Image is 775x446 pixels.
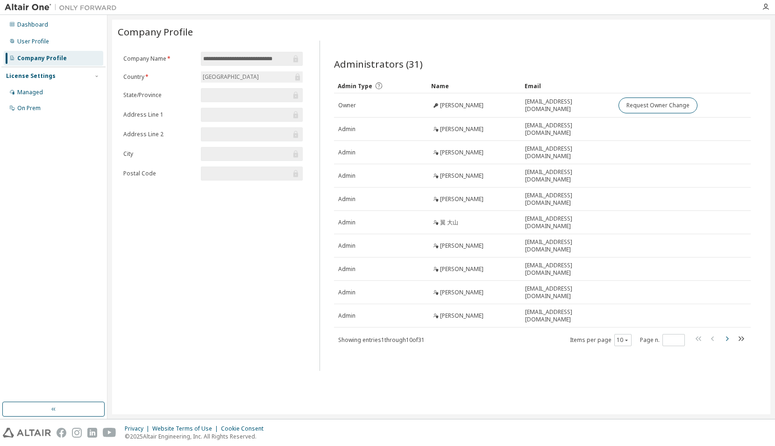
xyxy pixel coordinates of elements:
div: Privacy [125,425,152,432]
img: altair_logo.svg [3,428,51,438]
img: facebook.svg [57,428,66,438]
label: City [123,150,195,158]
div: Email [525,78,611,93]
span: [EMAIL_ADDRESS][DOMAIN_NAME] [525,285,610,300]
span: 翼 大山 [440,219,458,226]
span: Admin [338,125,356,133]
span: [PERSON_NAME] [440,149,483,156]
span: [PERSON_NAME] [440,289,483,296]
span: [PERSON_NAME] [440,312,483,320]
div: Website Terms of Use [152,425,221,432]
span: [EMAIL_ADDRESS][DOMAIN_NAME] [525,168,610,183]
div: On Prem [17,105,41,112]
span: [EMAIL_ADDRESS][DOMAIN_NAME] [525,308,610,323]
img: linkedin.svg [87,428,97,438]
span: Administrators (31) [334,57,423,70]
label: Address Line 2 [123,131,195,138]
span: Admin [338,242,356,250]
span: Admin [338,149,356,156]
span: Company Profile [118,25,193,38]
img: youtube.svg [103,428,116,438]
span: Admin [338,195,356,203]
span: Owner [338,102,356,109]
span: [PERSON_NAME] [440,125,483,133]
span: [PERSON_NAME] [440,242,483,250]
div: License Settings [6,72,56,80]
div: [GEOGRAPHIC_DATA] [201,72,260,82]
span: [EMAIL_ADDRESS][DOMAIN_NAME] [525,145,610,160]
span: [EMAIL_ADDRESS][DOMAIN_NAME] [525,192,610,207]
div: Managed [17,89,43,96]
span: [EMAIL_ADDRESS][DOMAIN_NAME] [525,122,610,137]
span: Items per page [570,334,632,346]
div: User Profile [17,38,49,45]
span: [PERSON_NAME] [440,195,483,203]
span: Admin [338,219,356,226]
img: instagram.svg [72,428,82,438]
span: [PERSON_NAME] [440,265,483,273]
span: Page n. [640,334,685,346]
label: Company Name [123,55,195,63]
div: Dashboard [17,21,48,28]
div: Name [431,78,517,93]
span: [EMAIL_ADDRESS][DOMAIN_NAME] [525,262,610,277]
div: [GEOGRAPHIC_DATA] [201,71,303,83]
label: State/Province [123,91,195,99]
label: Country [123,73,195,81]
span: [EMAIL_ADDRESS][DOMAIN_NAME] [525,238,610,253]
div: Cookie Consent [221,425,269,432]
span: [EMAIL_ADDRESS][DOMAIN_NAME] [525,98,610,113]
p: © 2025 Altair Engineering, Inc. All Rights Reserved. [125,432,269,440]
span: Admin Type [338,82,372,90]
span: [PERSON_NAME] [440,102,483,109]
span: Admin [338,312,356,320]
button: Request Owner Change [619,98,697,113]
label: Postal Code [123,170,195,177]
span: Admin [338,265,356,273]
span: Admin [338,172,356,180]
span: [EMAIL_ADDRESS][DOMAIN_NAME] [525,215,610,230]
label: Address Line 1 [123,111,195,118]
img: Altair One [5,3,121,12]
span: [PERSON_NAME] [440,172,483,180]
div: Company Profile [17,55,67,62]
span: Admin [338,289,356,296]
span: Showing entries 1 through 10 of 31 [338,336,425,344]
button: 10 [617,336,629,344]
